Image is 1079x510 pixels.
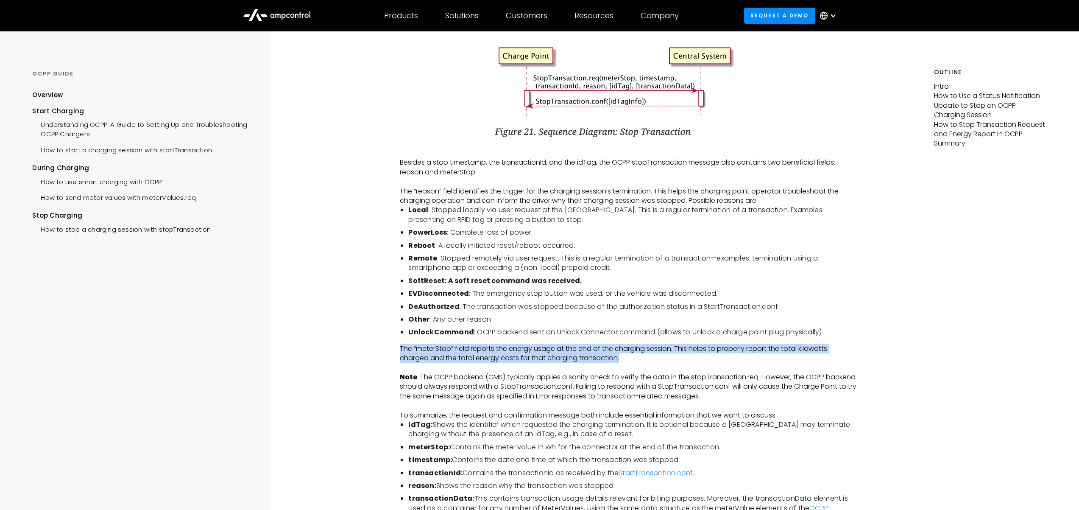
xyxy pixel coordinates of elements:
strong: EVDisconnected [408,289,469,298]
a: StartTransaction.conf [619,468,693,478]
p: Summary [934,139,1047,148]
p: How to Stop Transaction Request and Energy Report in OCPP [934,120,1047,139]
p: ‍ [400,401,858,410]
strong: PowerLoss [408,227,447,237]
p: Intro [934,82,1047,91]
li: Shows the reason why the transaction was stopped. [408,481,858,490]
li: : The emergency stop button was used, or the vehicle was disconnected. [408,289,858,298]
strong: Remote [408,253,437,263]
div: Solutions [445,11,479,20]
p: ‍ [400,149,858,158]
p: The “reason” field identifies the trigger for the charging session’s termination. This helps the ... [400,187,858,206]
li: : The transaction was stopped because of the authorization status in a StartTransaction.conf [408,302,858,311]
strong: timestamp: [408,455,452,465]
a: How to send meter values with meterValues.req [32,189,196,205]
li: Contains the date and time at which the transaction was stopped. [408,455,858,465]
strong: reason: [408,481,436,490]
strong: SoftReset: A soft reset command was received. [408,276,582,286]
p: To summarize, the request and confirmation message both include essential information that we wan... [400,411,858,420]
div: Stop Charging [32,211,248,220]
a: How to stop a charging session with stopTransaction [32,221,211,236]
strong: DeAuthorized [408,302,459,311]
div: Start Charging [32,106,248,116]
p: : The OCPP backend (CMS) typically applies a sanity check to verify the data in the stopTransacti... [400,373,858,401]
strong: transactionId: [408,468,463,478]
div: Products [384,11,418,20]
p: ‍ [400,363,858,373]
li: : Stopped locally via user request at the [GEOGRAPHIC_DATA]. This is a regular termination of a t... [408,205,858,224]
p: The “meterStop” field reports the energy usage at the end of the charging session. This helps to ... [400,344,858,363]
a: Overview [32,90,63,106]
p: How to Use a Status Notification Update to Stop an OCPP Charging Session [934,91,1047,120]
a: How to use smart charging with OCPP [32,173,162,189]
strong: meterStop: [408,442,450,452]
li: Contains the meter value in Wh for the connector at the end of the transaction. [408,443,858,452]
a: Understanding OCPP: A Guide to Setting Up and Troubleshooting OCPP Chargers [32,116,248,141]
strong: idTag: [408,420,432,429]
li: : Stopped remotely via user request. This is a regular termination of a transaction—examples: ter... [408,254,858,273]
strong: Other [408,314,429,324]
li: : Any other reason [408,315,858,324]
div: OCPP GUIDE [32,70,248,78]
div: During Charging [32,163,248,173]
a: Request a demo [744,8,815,23]
strong: transactionData: [408,493,474,503]
div: Company [641,11,679,20]
div: Resources [574,11,613,20]
img: Stop Transaction Diagram from the OCPP 1.6J documentation [457,33,800,144]
p: ‍ [400,177,858,186]
strong: Note [400,372,417,382]
li: : OCPP backend sent an Unlock Connector command (allows to unlock a charge point plug physically). [408,328,858,337]
div: Customers [506,11,547,20]
li: Contains the transactionId as received by the . [408,468,858,478]
li: : Complete loss of power. [408,228,858,237]
li: Shows the identifier which requested the charging termination. It is optional because a [GEOGRAPH... [408,420,858,439]
li: : A locally initiated reset/reboot occurred. [408,241,858,250]
strong: Local [408,205,428,215]
a: How to start a charging session with startTransaction [32,141,212,157]
strong: UnlockCommand [408,327,474,337]
h5: Outline [934,68,1047,77]
div: Overview [32,90,63,100]
strong: Reboot [408,241,435,250]
p: Besides a stop timestamp, the transactionId, and the idTag, the OCPP stopTransaction message also... [400,158,858,177]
